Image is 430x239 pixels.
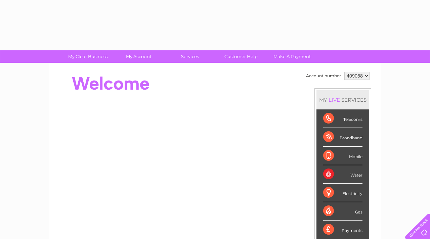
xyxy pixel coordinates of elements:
div: Mobile [323,147,362,165]
a: My Account [111,50,167,63]
td: Account number [304,70,343,82]
div: Electricity [323,184,362,202]
div: Gas [323,202,362,221]
a: My Clear Business [60,50,116,63]
a: Services [162,50,218,63]
div: Payments [323,221,362,239]
div: Telecoms [323,109,362,128]
div: LIVE [327,97,341,103]
div: Water [323,165,362,184]
a: Customer Help [213,50,269,63]
a: Make A Payment [264,50,320,63]
div: MY SERVICES [316,90,369,109]
div: Broadband [323,128,362,146]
